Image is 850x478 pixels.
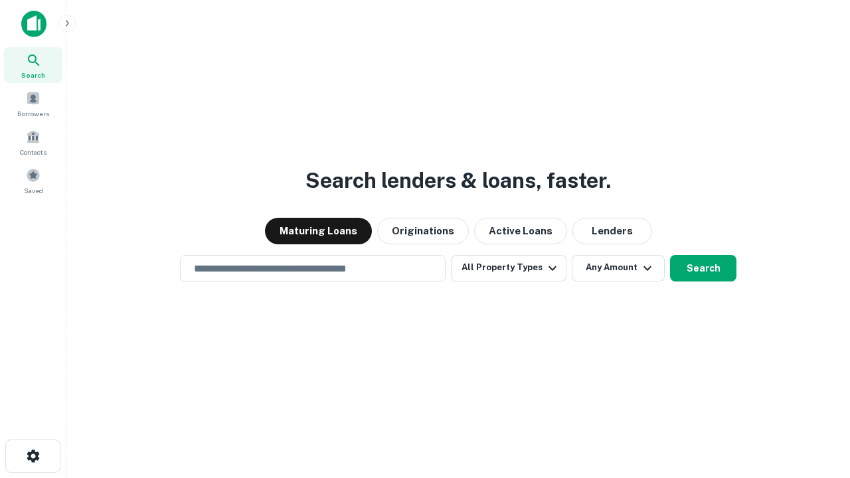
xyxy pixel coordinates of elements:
[20,147,46,157] span: Contacts
[4,124,62,160] a: Contacts
[17,108,49,119] span: Borrowers
[377,218,469,244] button: Originations
[4,47,62,83] a: Search
[572,255,665,281] button: Any Amount
[784,372,850,436] iframe: Chat Widget
[451,255,566,281] button: All Property Types
[474,218,567,244] button: Active Loans
[4,163,62,199] a: Saved
[24,185,43,196] span: Saved
[572,218,652,244] button: Lenders
[21,70,45,80] span: Search
[265,218,372,244] button: Maturing Loans
[305,165,611,197] h3: Search lenders & loans, faster.
[4,86,62,121] a: Borrowers
[21,11,46,37] img: capitalize-icon.png
[670,255,736,281] button: Search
